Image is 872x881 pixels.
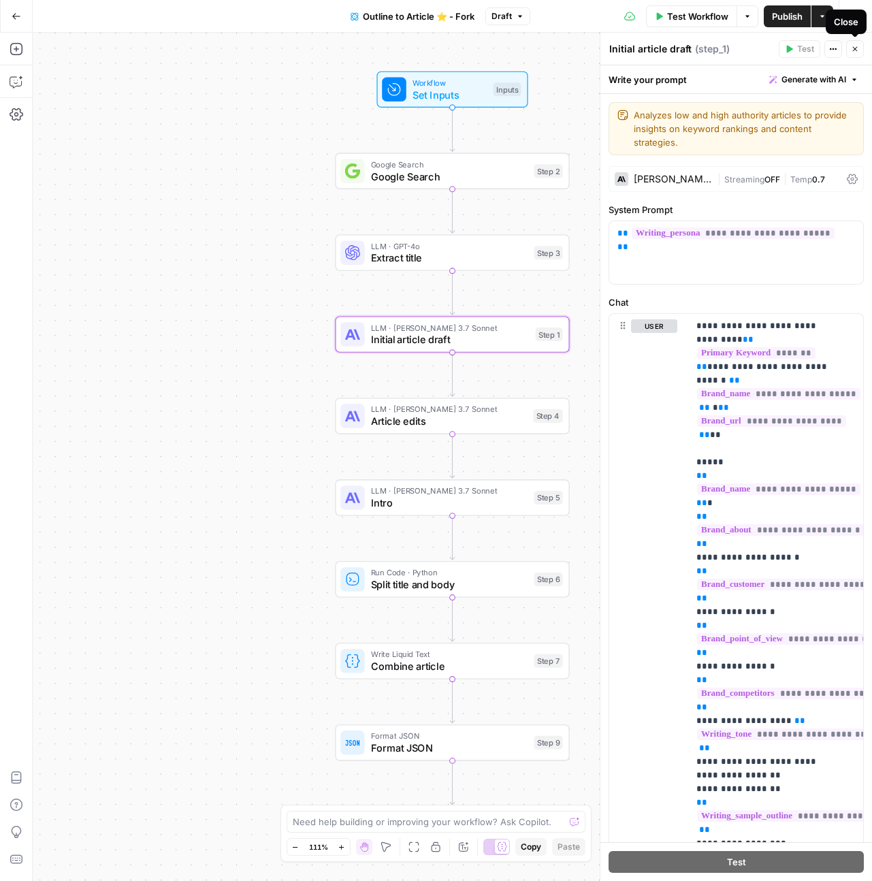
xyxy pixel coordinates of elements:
span: Split title and body [371,577,528,592]
span: LLM · [PERSON_NAME] 3.7 Sonnet [371,485,528,497]
span: Set Inputs [413,87,487,102]
button: Test [609,851,864,873]
span: ( step_1 ) [695,42,730,56]
div: LLM · [PERSON_NAME] 3.7 SonnetIntroStep 5 [335,479,569,515]
div: Format JSONFormat JSONStep 9 [335,724,569,760]
div: Step 2 [534,164,562,178]
div: LLM · [PERSON_NAME] 3.7 SonnetArticle editsStep 4 [335,398,569,434]
div: Inputs [493,82,521,96]
div: Step 6 [534,573,562,586]
span: Write Liquid Text [371,648,528,660]
span: Test [727,855,746,869]
span: Copy [521,841,541,853]
span: Test Workflow [667,10,728,23]
span: 111% [309,842,328,852]
span: Article edits [371,414,528,429]
button: user [631,319,677,333]
div: Step 4 [533,409,562,423]
span: Test [797,43,814,55]
div: Step 7 [534,654,562,668]
span: Generate with AI [781,74,846,86]
span: LLM · [PERSON_NAME] 3.7 Sonnet [371,321,530,334]
textarea: Initial article draft [609,42,692,56]
g: Edge from step_9 to end [450,760,455,804]
span: LLM · [PERSON_NAME] 3.7 Sonnet [371,403,528,415]
div: Step 5 [534,491,562,504]
button: Draft [485,7,530,25]
g: Edge from step_5 to step_6 [450,516,455,560]
span: Google Search [371,158,528,170]
span: Intro [371,496,528,511]
span: Outline to Article ⭐️ - Fork [363,10,474,23]
div: LLM · GPT-4oExtract titleStep 3 [335,235,569,271]
span: Paste [558,841,580,853]
button: Generate with AI [764,71,864,89]
label: Chat [609,295,864,309]
button: Outline to Article ⭐️ - Fork [342,5,483,27]
span: Format JSON [371,730,528,742]
g: Edge from step_1 to step_4 [450,353,455,396]
div: LLM · [PERSON_NAME] 3.7 SonnetInitial article draftStep 1 [335,316,569,352]
span: Extract title [371,251,528,266]
g: Edge from step_2 to step_3 [450,189,455,233]
div: Write your prompt [600,65,872,93]
g: Edge from step_4 to step_5 [450,434,455,478]
textarea: Analyzes low and high authority articles to provide insights on keyword rankings and content stra... [634,108,855,149]
span: 0.7 [812,174,825,185]
span: LLM · GPT-4o [371,240,528,252]
g: Edge from step_6 to step_7 [450,598,455,641]
span: Initial article draft [371,332,530,347]
button: Test [779,40,820,58]
div: Google SearchGoogle SearchStep 2 [335,153,569,189]
span: Format JSON [371,740,528,755]
label: System Prompt [609,203,864,217]
span: Google Search [371,169,528,184]
span: Temp [790,174,812,185]
div: Write Liquid TextCombine articleStep 7 [335,643,569,679]
span: Combine article [371,659,528,674]
div: Run Code · PythonSplit title and bodyStep 6 [335,561,569,597]
g: Edge from start to step_2 [450,108,455,151]
button: Test Workflow [646,5,737,27]
div: Step 3 [534,246,562,259]
span: Publish [772,10,803,23]
button: Copy [515,838,547,856]
div: Step 9 [534,736,562,750]
div: [PERSON_NAME] 3.7 Sonnet [634,174,712,184]
span: Workflow [413,76,487,89]
div: WorkflowSet InputsInputs [335,71,569,108]
button: Publish [764,5,811,27]
div: Step 1 [536,327,563,341]
button: Paste [552,838,585,856]
span: Run Code · Python [371,566,528,579]
g: Edge from step_3 to step_1 [450,271,455,315]
span: | [717,172,724,185]
span: OFF [764,174,780,185]
span: | [780,172,790,185]
span: Draft [491,10,512,22]
g: Edge from step_7 to step_9 [450,679,455,722]
span: Streaming [724,174,764,185]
